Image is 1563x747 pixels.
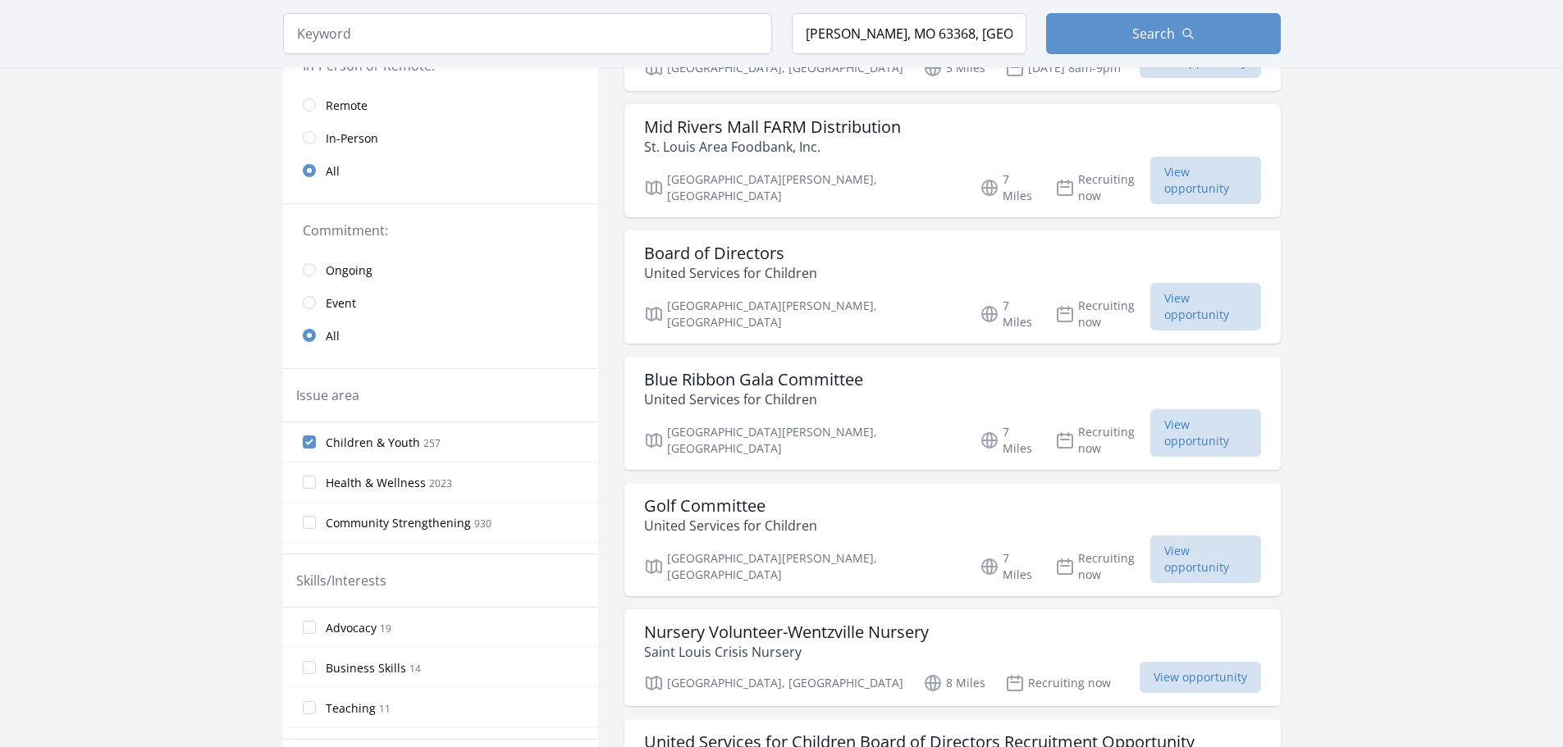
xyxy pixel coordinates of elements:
span: All [326,163,340,180]
input: Teaching 11 [303,701,316,714]
span: View opportunity [1150,157,1260,204]
span: Search [1132,24,1175,43]
p: [GEOGRAPHIC_DATA], [GEOGRAPHIC_DATA] [644,58,903,78]
p: [GEOGRAPHIC_DATA][PERSON_NAME], [GEOGRAPHIC_DATA] [644,550,960,583]
span: Ongoing [326,262,372,279]
p: Saint Louis Crisis Nursery [644,642,929,662]
p: United Services for Children [644,389,863,409]
span: Health & Wellness [326,475,426,491]
input: Community Strengthening 930 [303,516,316,529]
p: Recruiting now [1055,171,1150,204]
a: All [283,319,598,352]
span: View opportunity [1150,535,1260,583]
span: View opportunity [1140,662,1261,693]
span: View opportunity [1150,283,1260,330]
span: 930 [474,517,491,531]
button: Search [1046,13,1281,54]
a: Mid Rivers Mall FARM Distribution St. Louis Area Foodbank, Inc. [GEOGRAPHIC_DATA][PERSON_NAME], [... [624,104,1281,217]
p: United Services for Children [644,516,817,535]
h3: Blue Ribbon Gala Committee [644,370,863,389]
input: Keyword [283,13,772,54]
p: [GEOGRAPHIC_DATA][PERSON_NAME], [GEOGRAPHIC_DATA] [644,424,960,457]
span: 257 [423,436,441,450]
p: Recruiting now [1055,298,1150,330]
span: Advocacy [326,620,377,636]
p: Recruiting now [1055,424,1150,457]
a: Remote [283,89,598,121]
a: Golf Committee United Services for Children [GEOGRAPHIC_DATA][PERSON_NAME], [GEOGRAPHIC_DATA] 7 M... [624,483,1281,596]
span: 11 [379,702,391,716]
p: 7 Miles [980,171,1035,204]
p: 5 Miles [923,58,985,78]
legend: Skills/Interests [296,571,386,590]
span: In-Person [326,130,378,147]
span: Event [326,295,356,312]
p: 7 Miles [980,424,1035,457]
input: Children & Youth 257 [303,435,316,449]
span: All [326,328,340,344]
span: Remote [326,98,368,114]
legend: Commitment: [303,221,578,240]
p: St. Louis Area Foodbank, Inc. [644,137,901,157]
a: Board of Directors United Services for Children [GEOGRAPHIC_DATA][PERSON_NAME], [GEOGRAPHIC_DATA]... [624,230,1281,344]
a: Blue Ribbon Gala Committee United Services for Children [GEOGRAPHIC_DATA][PERSON_NAME], [GEOGRAPH... [624,357,1281,470]
input: Location [792,13,1026,54]
span: Children & Youth [326,435,420,451]
span: View opportunity [1150,409,1260,457]
p: Recruiting now [1005,673,1111,693]
p: Recruiting now [1055,550,1150,583]
p: [GEOGRAPHIC_DATA], [GEOGRAPHIC_DATA] [644,673,903,693]
input: Advocacy 19 [303,621,316,634]
h3: Golf Committee [644,496,817,516]
legend: Issue area [296,385,359,405]
span: Community Strengthening [326,515,471,531]
p: [DATE] 8am-9pm [1005,58,1121,78]
a: All [283,154,598,187]
h3: Nursery Volunteer-Wentzville Nursery [644,622,929,642]
h3: Mid Rivers Mall FARM Distribution [644,117,901,137]
input: Health & Wellness 2023 [303,476,316,489]
span: 19 [380,622,391,635]
p: 7 Miles [980,298,1035,330]
input: Business Skills 14 [303,661,316,674]
p: 7 Miles [980,550,1035,583]
span: 14 [409,662,421,676]
a: Event [283,286,598,319]
h3: Board of Directors [644,244,817,263]
p: [GEOGRAPHIC_DATA][PERSON_NAME], [GEOGRAPHIC_DATA] [644,298,960,330]
p: [GEOGRAPHIC_DATA][PERSON_NAME], [GEOGRAPHIC_DATA] [644,171,960,204]
a: In-Person [283,121,598,154]
span: 2023 [429,476,452,490]
p: 8 Miles [923,673,985,693]
a: Nursery Volunteer-Wentzville Nursery Saint Louis Crisis Nursery [GEOGRAPHIC_DATA], [GEOGRAPHIC_DA... [624,609,1281,706]
a: Ongoing [283,253,598,286]
span: Business Skills [326,660,406,676]
span: Teaching [326,700,376,717]
p: United Services for Children [644,263,817,283]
